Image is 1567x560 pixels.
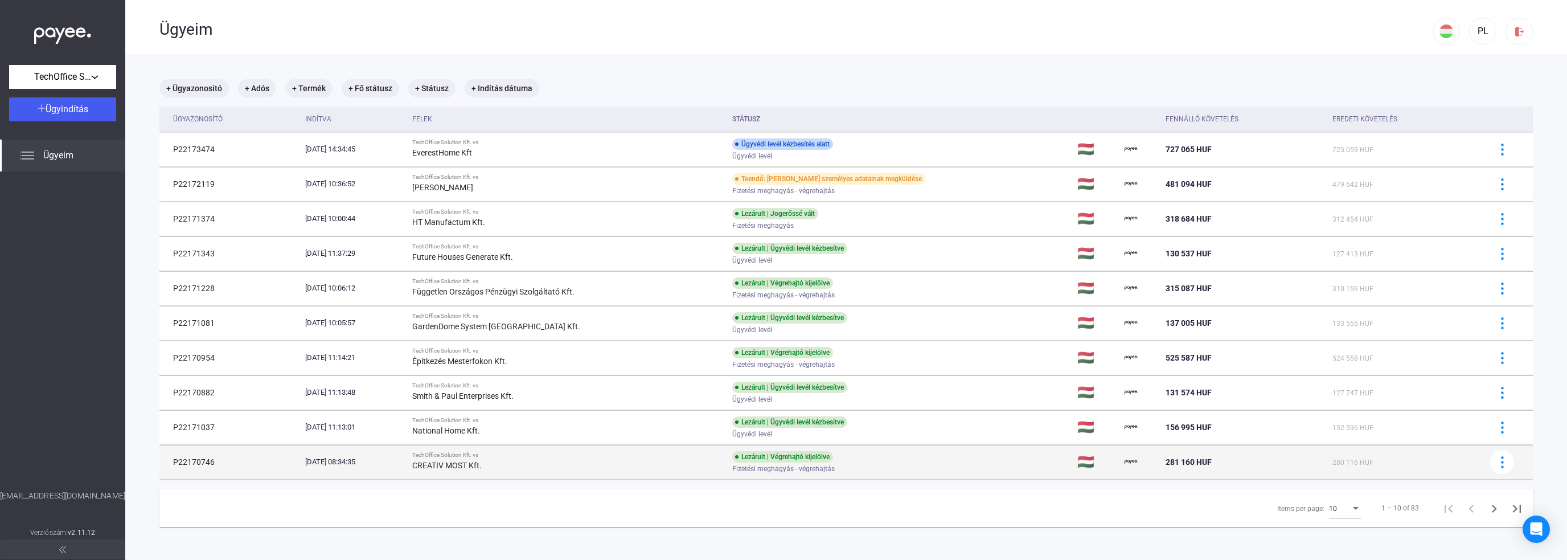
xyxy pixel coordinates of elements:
[1332,215,1373,223] span: 312 454 HUF
[732,184,835,198] span: Fizetési meghagyás - végrehajtás
[34,21,91,44] img: white-payee-white-dot.svg
[1332,250,1373,258] span: 127 413 HUF
[1483,497,1506,520] button: Next page
[412,183,473,192] strong: [PERSON_NAME]
[1125,247,1138,260] img: payee-logo
[1473,24,1492,38] div: PL
[732,416,847,428] div: Lezárult | Ügyvédi levél kézbesítve
[1490,381,1514,404] button: more-blue
[305,112,331,126] div: Indítva
[173,112,296,126] div: Ügyazonosító
[1381,501,1419,515] div: 1 – 10 of 83
[20,149,34,162] img: list.svg
[159,375,301,410] td: P22170882
[159,341,301,375] td: P22170954
[43,149,73,162] span: Ügyeim
[1166,145,1212,154] span: 727 065 HUF
[1523,516,1550,543] div: Open Intercom Messenger
[1166,112,1238,126] div: Fennálló követelés
[1490,450,1514,474] button: more-blue
[1073,132,1120,166] td: 🇭🇺
[159,132,301,166] td: P22173474
[159,79,229,97] mat-chip: + Ügyazonosító
[305,144,403,155] div: [DATE] 14:34:45
[1073,445,1120,479] td: 🇭🇺
[412,243,723,250] div: TechOffice Solution Kft. vs
[1496,144,1508,156] img: more-blue
[732,393,772,406] span: Ügyvédi levél
[159,271,301,305] td: P22171228
[412,218,485,227] strong: HT Manufactum Kft.
[34,70,91,84] span: TechOffice Solution Kft.
[1490,415,1514,439] button: more-blue
[1073,341,1120,375] td: 🇭🇺
[1125,420,1138,434] img: payee-logo
[1332,112,1397,126] div: Eredeti követelés
[732,288,835,302] span: Fizetési meghagyás - végrehajtás
[408,79,456,97] mat-chip: + Státusz
[732,312,847,324] div: Lezárult | Ügyvédi levél kézbesítve
[159,20,1433,39] div: Ügyeim
[1496,352,1508,364] img: more-blue
[732,254,772,267] span: Ügyvédi levél
[305,248,403,259] div: [DATE] 11:37:29
[412,252,513,261] strong: Future Houses Generate Kft.
[732,138,833,150] div: Ügyvédi levél kézbesítés alatt
[412,461,482,470] strong: CREATIV MOST Kft.
[1125,142,1138,156] img: payee-logo
[732,277,833,289] div: Lezárult | Végrehajtó kijelölve
[732,208,818,219] div: Lezárult | Jogerőssé vált
[1332,181,1373,189] span: 479 642 HUF
[1332,112,1476,126] div: Eredeti követelés
[1496,387,1508,399] img: more-blue
[1490,311,1514,335] button: more-blue
[1073,271,1120,305] td: 🇭🇺
[732,243,847,254] div: Lezárult | Ügyvédi levél kézbesítve
[1277,502,1324,516] div: Items per page:
[1490,137,1514,161] button: more-blue
[1166,457,1212,467] span: 281 160 HUF
[412,313,723,320] div: TechOffice Solution Kft. vs
[728,107,1073,132] th: Státusz
[732,323,772,337] span: Ügyvédi levél
[159,202,301,236] td: P22171374
[412,417,723,424] div: TechOffice Solution Kft. vs
[412,348,723,354] div: TechOffice Solution Kft. vs
[1433,18,1460,45] button: HU
[46,104,88,115] span: Ügyindítás
[1496,178,1508,190] img: more-blue
[1166,214,1212,223] span: 318 684 HUF
[412,139,723,146] div: TechOffice Solution Kft. vs
[305,178,403,190] div: [DATE] 10:36:52
[412,209,723,215] div: TechOffice Solution Kft. vs
[412,391,514,400] strong: Smith & Paul Enterprises Kft.
[1166,249,1212,258] span: 130 537 HUF
[1490,207,1514,231] button: more-blue
[1166,179,1212,189] span: 481 094 HUF
[412,148,472,157] strong: EverestHome Kft
[732,347,833,358] div: Lezárult | Végrehajtó kijelölve
[1496,422,1508,434] img: more-blue
[238,79,276,97] mat-chip: + Adós
[1332,424,1373,432] span: 152 596 HUF
[1496,283,1508,295] img: more-blue
[1329,501,1361,515] mat-select: Items per page:
[159,445,301,479] td: P22170746
[305,213,403,224] div: [DATE] 10:00:44
[1506,18,1533,45] button: logout-red
[1496,213,1508,225] img: more-blue
[1332,389,1373,397] span: 127 747 HUF
[305,387,403,398] div: [DATE] 11:13:48
[38,104,46,112] img: plus-white.svg
[732,173,925,185] div: Teendő: [PERSON_NAME] személyes adatainak megküldése
[732,462,835,476] span: Fizetési meghagyás - végrehajtás
[412,278,723,285] div: TechOffice Solution Kft. vs
[1073,167,1120,201] td: 🇭🇺
[342,79,399,97] mat-chip: + Fő státusz
[1439,24,1453,38] img: HU
[412,452,723,459] div: TechOffice Solution Kft. vs
[305,456,403,468] div: [DATE] 08:34:35
[1073,306,1120,340] td: 🇭🇺
[1125,316,1138,330] img: payee-logo
[1125,212,1138,226] img: payee-logo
